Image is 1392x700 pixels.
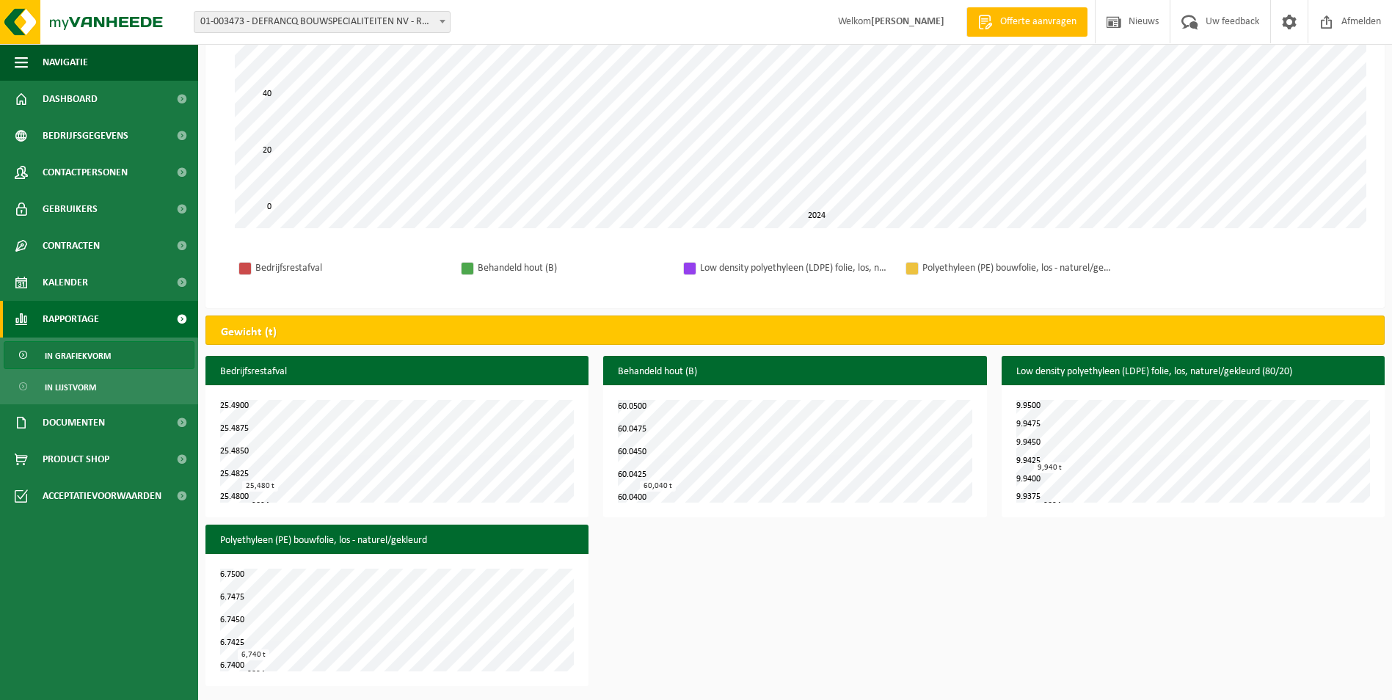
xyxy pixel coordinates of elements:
[43,264,88,301] span: Kalender
[700,259,891,277] div: Low density polyethyleen (LDPE) folie, los, naturel/gekleurd (80/20)
[43,81,98,117] span: Dashboard
[478,259,668,277] div: Behandeld hout (B)
[45,342,111,370] span: In grafiekvorm
[206,316,291,349] h2: Gewicht (t)
[1002,356,1385,388] h3: Low density polyethyleen (LDPE) folie, los, naturel/gekleurd (80/20)
[43,117,128,154] span: Bedrijfsgegevens
[43,441,109,478] span: Product Shop
[922,259,1113,277] div: Polyethyleen (PE) bouwfolie, los - naturel/gekleurd
[242,481,278,492] div: 25,480 t
[1034,462,1065,473] div: 9,940 t
[603,356,986,388] h3: Behandeld hout (B)
[640,481,676,492] div: 60,040 t
[194,12,450,32] span: 01-003473 - DEFRANCQ BOUWSPECIALITEITEN NV - ROESELARE
[194,11,451,33] span: 01-003473 - DEFRANCQ BOUWSPECIALITEITEN NV - ROESELARE
[43,478,161,514] span: Acceptatievoorwaarden
[43,154,128,191] span: Contactpersonen
[43,301,99,338] span: Rapportage
[966,7,1087,37] a: Offerte aanvragen
[45,373,96,401] span: In lijstvorm
[205,525,588,557] h3: Polyethyleen (PE) bouwfolie, los - naturel/gekleurd
[4,373,194,401] a: In lijstvorm
[996,15,1080,29] span: Offerte aanvragen
[205,356,588,388] h3: Bedrijfsrestafval
[871,16,944,27] strong: [PERSON_NAME]
[43,227,100,264] span: Contracten
[43,44,88,81] span: Navigatie
[238,649,269,660] div: 6,740 t
[4,341,194,369] a: In grafiekvorm
[255,259,446,277] div: Bedrijfsrestafval
[43,404,105,441] span: Documenten
[43,191,98,227] span: Gebruikers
